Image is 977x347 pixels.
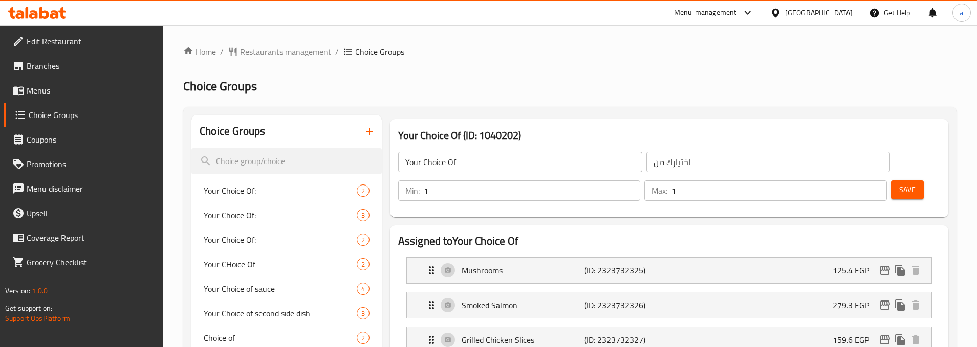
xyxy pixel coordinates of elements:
[191,276,382,301] div: Your Choice of sauce4
[357,235,369,245] span: 2
[27,133,155,146] span: Coupons
[833,299,877,311] p: 279.3 EGP
[5,302,52,315] span: Get support on:
[4,127,163,152] a: Coupons
[27,232,155,244] span: Coverage Report
[4,54,163,78] a: Branches
[357,209,370,221] div: Choices
[357,211,369,220] span: 3
[4,29,163,54] a: Edit Restaurant
[891,180,924,199] button: Save
[398,127,940,144] h3: Your Choice Of (ID: 1040202)
[407,292,931,318] div: Expand
[462,264,584,276] p: Mushrooms
[833,264,877,276] p: 125.4 EGP
[191,148,382,174] input: search
[220,45,224,58] li: /
[785,7,853,18] div: [GEOGRAPHIC_DATA]
[833,334,877,346] p: 159.6 EGP
[584,334,666,346] p: (ID: 2323732327)
[899,183,916,196] span: Save
[191,203,382,227] div: Your Choice Of:3
[183,75,257,98] span: Choice Groups
[335,45,339,58] li: /
[204,332,357,344] span: Choice of
[893,263,908,278] button: duplicate
[4,78,163,103] a: Menus
[204,307,357,319] span: Your Choice of second side dish
[27,207,155,219] span: Upsell
[398,234,940,249] h2: Assigned to Your Choice Of
[877,297,893,313] button: edit
[191,227,382,252] div: Your Choice Of:2
[27,158,155,170] span: Promotions
[191,301,382,326] div: Your Choice of second side dish3
[4,176,163,201] a: Menu disclaimer
[204,184,357,197] span: Your Choice Of:
[407,258,931,283] div: Expand
[4,250,163,274] a: Grocery Checklist
[398,253,940,288] li: Expand
[357,260,369,269] span: 2
[5,312,70,325] a: Support.OpsPlatform
[405,184,420,197] p: Min:
[357,333,369,343] span: 2
[355,45,404,58] span: Choice Groups
[27,84,155,97] span: Menus
[4,103,163,127] a: Choice Groups
[674,7,737,19] div: Menu-management
[357,184,370,197] div: Choices
[200,124,265,139] h2: Choice Groups
[204,209,357,221] span: Your Choice Of:
[462,299,584,311] p: Smoked Salmon
[204,283,357,295] span: Your Choice of sauce
[584,264,666,276] p: (ID: 2323732325)
[228,45,331,58] a: Restaurants management
[191,252,382,276] div: Your CHoice Of2
[652,184,667,197] p: Max:
[183,45,216,58] a: Home
[357,284,369,294] span: 4
[4,201,163,225] a: Upsell
[357,234,370,246] div: Choices
[27,256,155,268] span: Grocery Checklist
[462,334,584,346] p: Grilled Chicken Slices
[893,297,908,313] button: duplicate
[5,284,30,297] span: Version:
[908,263,923,278] button: delete
[32,284,48,297] span: 1.0.0
[191,178,382,203] div: Your Choice Of:2
[27,60,155,72] span: Branches
[398,288,940,322] li: Expand
[27,35,155,48] span: Edit Restaurant
[908,297,923,313] button: delete
[27,182,155,195] span: Menu disclaimer
[183,45,957,58] nav: breadcrumb
[960,7,963,18] span: a
[4,152,163,176] a: Promotions
[204,234,357,246] span: Your Choice Of:
[4,225,163,250] a: Coverage Report
[204,258,357,270] span: Your CHoice Of
[240,45,331,58] span: Restaurants management
[584,299,666,311] p: (ID: 2323732326)
[29,109,155,121] span: Choice Groups
[357,186,369,196] span: 2
[357,309,369,318] span: 3
[877,263,893,278] button: edit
